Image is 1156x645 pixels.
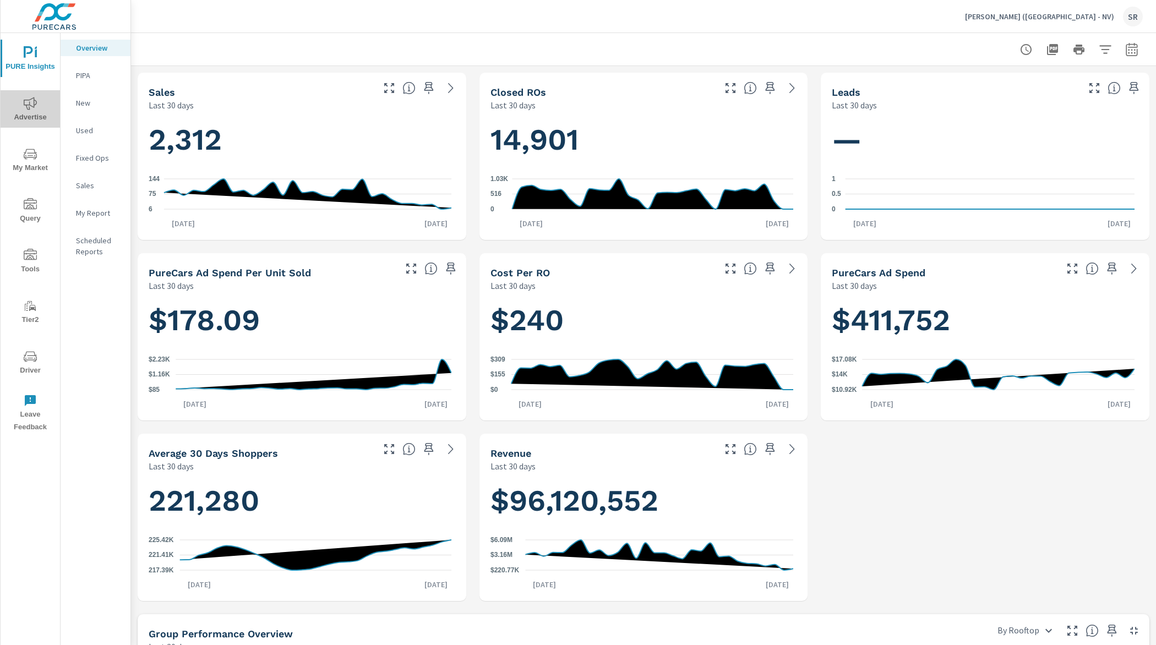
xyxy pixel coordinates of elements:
[149,356,170,363] text: $2.23K
[512,218,550,229] p: [DATE]
[744,81,757,95] span: Number of Repair Orders Closed by the selected dealership group over the selected time range. [So...
[149,536,174,544] text: 225.42K
[61,177,130,194] div: Sales
[490,386,498,393] text: $0
[149,121,455,158] h1: 2,312
[832,386,857,393] text: $10.92K
[490,279,536,292] p: Last 30 days
[176,398,214,409] p: [DATE]
[490,205,494,213] text: 0
[783,440,801,458] a: See more details in report
[442,79,460,97] a: See more details in report
[76,42,122,53] p: Overview
[832,356,857,363] text: $17.08K
[442,260,460,277] span: Save this to your personalized report
[846,218,884,229] p: [DATE]
[490,302,797,339] h1: $240
[758,579,797,590] p: [DATE]
[832,190,841,198] text: 0.5
[76,97,122,108] p: New
[490,566,519,574] text: $220.77K
[744,262,757,275] span: Average cost incurred by the dealership from each Repair Order closed over the selected date rang...
[61,67,130,84] div: PIPA
[490,267,550,278] h5: Cost per RO
[149,371,170,379] text: $1.16K
[1094,39,1116,61] button: Apply Filters
[149,279,194,292] p: Last 30 days
[783,79,801,97] a: See more details in report
[490,460,536,473] p: Last 30 days
[4,394,57,434] span: Leave Feedback
[490,356,505,363] text: $309
[832,279,877,292] p: Last 30 days
[1064,622,1081,639] button: Make Fullscreen
[61,40,130,56] div: Overview
[1086,262,1099,275] span: Total cost of media for all PureCars channels for the selected dealership group over the selected...
[832,302,1138,339] h1: $411,752
[164,218,203,229] p: [DATE]
[490,370,505,378] text: $155
[722,260,739,277] button: Make Fullscreen
[402,260,420,277] button: Make Fullscreen
[744,442,757,456] span: Total sales revenue over the selected date range. [Source: This data is sourced from the dealer’s...
[1125,622,1143,639] button: Minimize Widget
[832,99,877,112] p: Last 30 days
[417,579,455,590] p: [DATE]
[149,175,160,183] text: 144
[380,79,398,97] button: Make Fullscreen
[1086,624,1099,637] span: Understand group performance broken down by various segments. Use the dropdown in the upper right...
[4,97,57,124] span: Advertise
[832,267,925,278] h5: PureCars Ad Spend
[76,180,122,191] p: Sales
[380,440,398,458] button: Make Fullscreen
[832,371,848,379] text: $14K
[180,579,219,590] p: [DATE]
[4,198,57,225] span: Query
[4,299,57,326] span: Tier2
[149,205,152,213] text: 6
[490,175,508,183] text: 1.03K
[61,205,130,221] div: My Report
[832,121,1138,158] h1: —
[149,386,160,393] text: $85
[76,152,122,163] p: Fixed Ops
[424,262,438,275] span: Average cost of advertising per each vehicle sold at the dealer over the selected date range. The...
[490,190,501,198] text: 516
[61,122,130,139] div: Used
[832,86,860,98] h5: Leads
[1064,260,1081,277] button: Make Fullscreen
[149,460,194,473] p: Last 30 days
[490,86,546,98] h5: Closed ROs
[1100,398,1138,409] p: [DATE]
[149,267,311,278] h5: PureCars Ad Spend Per Unit Sold
[149,566,174,574] text: 217.39K
[149,628,293,639] h5: Group Performance Overview
[149,551,174,559] text: 221.41K
[420,79,438,97] span: Save this to your personalized report
[490,99,536,112] p: Last 30 days
[61,232,130,260] div: Scheduled Reports
[149,447,278,459] h5: Average 30 Days Shoppers
[76,125,122,136] p: Used
[965,12,1114,21] p: [PERSON_NAME] ([GEOGRAPHIC_DATA] - NV)
[511,398,549,409] p: [DATE]
[1100,218,1138,229] p: [DATE]
[832,205,836,213] text: 0
[149,86,175,98] h5: Sales
[863,398,901,409] p: [DATE]
[4,46,57,73] span: PURE Insights
[420,440,438,458] span: Save this to your personalized report
[76,207,122,218] p: My Report
[1103,622,1121,639] span: Save this to your personalized report
[149,190,156,198] text: 75
[417,398,455,409] p: [DATE]
[149,302,455,339] h1: $178.09
[149,482,455,520] h1: 221,280
[490,121,797,158] h1: 14,901
[402,81,416,95] span: Number of vehicles sold by the dealership over the selected date range. [Source: This data is sou...
[761,440,779,458] span: Save this to your personalized report
[1068,39,1090,61] button: Print Report
[490,536,512,544] text: $6.09M
[417,218,455,229] p: [DATE]
[4,350,57,377] span: Driver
